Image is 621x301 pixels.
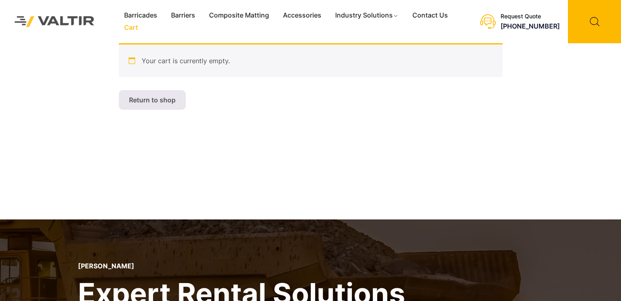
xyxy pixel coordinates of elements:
a: Barriers [164,9,202,22]
a: Barricades [117,9,164,22]
a: Contact Us [405,9,455,22]
div: Request Quote [501,13,560,20]
img: Valtir Rentals [6,8,103,35]
div: Your cart is currently empty. [119,43,503,77]
a: Industry Solutions [328,9,405,22]
a: Accessories [276,9,328,22]
a: Composite Matting [202,9,276,22]
a: Return to shop [119,90,186,110]
p: [PERSON_NAME] [78,262,405,270]
a: [PHONE_NUMBER] [501,22,560,30]
a: Cart [117,22,145,34]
